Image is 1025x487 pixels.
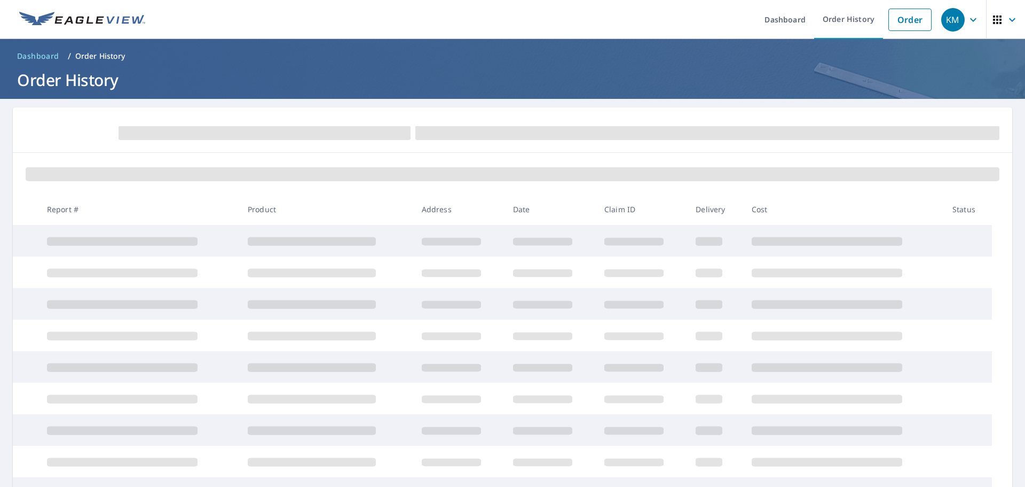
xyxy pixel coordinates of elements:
a: Dashboard [13,48,64,65]
th: Status [944,194,992,225]
div: KM [941,8,965,32]
nav: breadcrumb [13,48,1012,65]
a: Order [888,9,932,31]
th: Date [504,194,596,225]
li: / [68,50,71,63]
h1: Order History [13,69,1012,91]
p: Order History [75,51,125,61]
th: Product [239,194,413,225]
th: Claim ID [596,194,687,225]
img: EV Logo [19,12,145,28]
th: Report # [38,194,239,225]
span: Dashboard [17,51,59,61]
th: Address [413,194,504,225]
th: Cost [743,194,944,225]
th: Delivery [687,194,743,225]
